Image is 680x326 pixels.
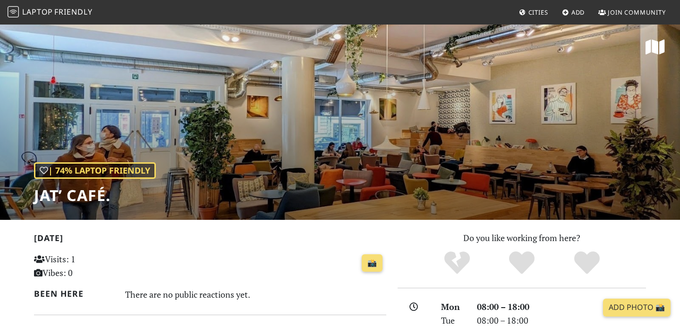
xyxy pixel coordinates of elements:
p: Visits: 1 Vibes: 0 [34,252,144,280]
a: Join Community [595,4,670,21]
span: Add [571,8,585,17]
div: There are no public reactions yet. [125,287,387,302]
a: Cities [515,4,552,21]
span: Laptop [22,7,53,17]
img: LaptopFriendly [8,6,19,17]
div: 08:00 – 18:00 [471,300,652,314]
h2: [DATE] [34,233,386,247]
a: Add Photo 📸 [603,299,671,317]
a: Add [558,4,589,21]
p: Do you like working from here? [398,231,646,245]
span: Friendly [54,7,92,17]
div: Definitely! [554,250,620,276]
div: | 74% Laptop Friendly [34,162,156,179]
h2: Been here [34,289,114,299]
div: Yes [489,250,554,276]
span: Join Community [608,8,666,17]
a: LaptopFriendly LaptopFriendly [8,4,93,21]
span: Cities [528,8,548,17]
a: 📸 [362,254,382,272]
div: Mon [435,300,471,314]
h1: JAT’ Café. [34,186,156,204]
div: No [425,250,490,276]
